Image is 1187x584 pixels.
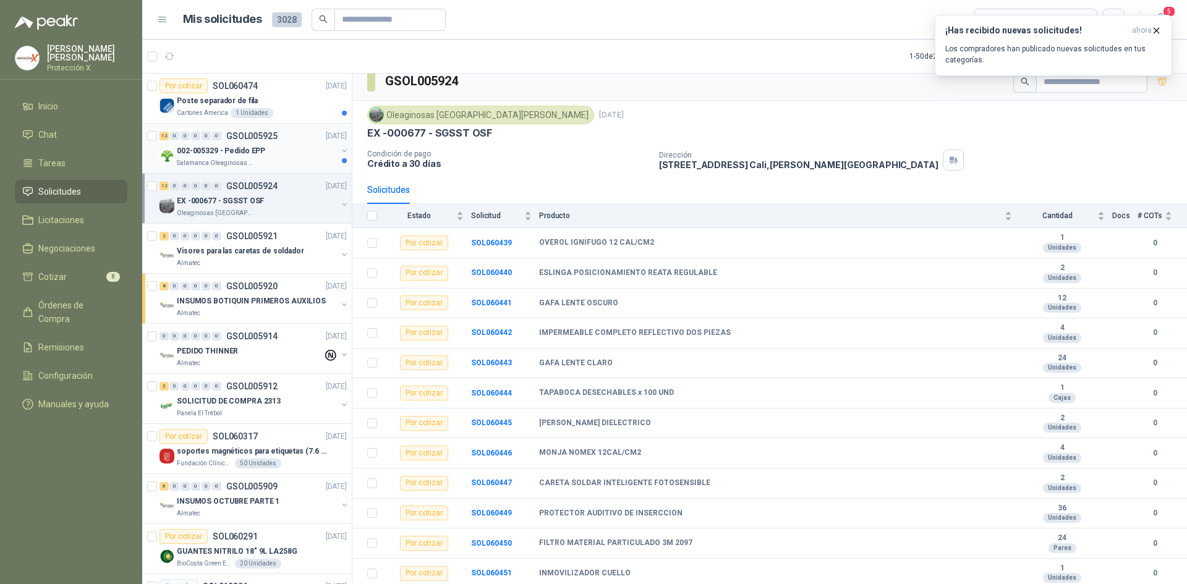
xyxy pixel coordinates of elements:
[539,388,674,398] b: TAPABOCA DESECHABLES x 100 UND
[1138,387,1172,399] b: 0
[471,204,539,228] th: Solicitud
[226,332,278,341] p: GSOL005914
[142,524,352,574] a: Por cotizarSOL060291[DATE] Company LogoGUANTES NITRILO 18" 9L LA258GBioCosta Green Energy S.A.S20...
[539,509,683,518] b: PROTECTOR AUDITIVO DE INSERCCION
[160,349,174,363] img: Company Logo
[226,482,278,491] p: GSOL005909
[202,482,211,491] div: 0
[1019,233,1105,243] b: 1
[183,11,262,28] h1: Mis solicitudes
[1138,357,1172,369] b: 0
[212,332,221,341] div: 0
[471,569,512,577] b: SOL060451
[1132,25,1152,36] span: ahora
[170,232,179,240] div: 0
[367,150,649,158] p: Condición de pago
[181,332,190,341] div: 0
[326,481,347,493] p: [DATE]
[170,332,179,341] div: 0
[1138,327,1172,339] b: 0
[1049,393,1076,403] div: Cajas
[212,382,221,391] div: 0
[191,332,200,341] div: 0
[181,282,190,290] div: 0
[539,478,710,488] b: CARETA SOLDAR INTELIGENTE FOTOSENSIBLE
[160,449,174,463] img: Company Logo
[15,392,127,416] a: Manuales y ayuda
[191,232,200,240] div: 0
[160,379,349,418] a: 3 0 0 0 0 0 GSOL005912[DATE] Company LogoSOLICITUD DE COMPRA 2313Panela El Trébol
[177,145,265,157] p: 002-005329 - Pedido EPP
[1049,543,1076,553] div: Pares
[1138,567,1172,579] b: 0
[471,239,512,247] a: SOL060439
[160,429,208,444] div: Por cotizar
[38,156,66,170] span: Tareas
[400,355,448,370] div: Por cotizar
[177,208,255,218] p: Oleaginosas [GEOGRAPHIC_DATA][PERSON_NAME]
[471,418,512,427] a: SOL060445
[15,151,127,175] a: Tareas
[599,109,624,121] p: [DATE]
[1019,263,1105,273] b: 2
[177,396,281,407] p: SOLICITUD DE COMPRA 2313
[15,237,127,260] a: Negociaciones
[1043,453,1081,463] div: Unidades
[160,529,208,544] div: Por cotizar
[539,538,692,548] b: FILTRO MATERIAL PARTICULADO 3M 2097
[326,381,347,392] p: [DATE]
[471,211,522,220] span: Solicitud
[170,482,179,491] div: 0
[1043,363,1081,373] div: Unidades
[160,232,169,240] div: 2
[471,449,512,457] a: SOL060446
[142,74,352,124] a: Por cotizarSOL060474[DATE] Company LogoPoste separador de filaCartones America1 Unidades
[160,399,174,413] img: Company Logo
[539,238,654,248] b: OVEROL IGNIFUGO 12 CAL/CM2
[326,80,347,92] p: [DATE]
[471,389,512,397] a: SOL060444
[170,132,179,140] div: 0
[212,282,221,290] div: 0
[160,329,349,368] a: 0 0 0 0 0 0 GSOL005914[DATE] Company LogoPEDIDO THINNERAlmatec
[212,482,221,491] div: 0
[181,382,190,391] div: 0
[539,328,731,338] b: IMPERMEABLE COMPLETO REFLECTIVO DOS PIEZAS
[1019,533,1105,543] b: 24
[471,328,512,337] a: SOL060442
[231,108,273,118] div: 1 Unidades
[326,130,347,142] p: [DATE]
[160,98,174,113] img: Company Logo
[367,158,649,169] p: Crédito a 30 días
[38,298,116,326] span: Órdenes de Compra
[212,182,221,190] div: 0
[160,198,174,213] img: Company Logo
[181,482,190,491] div: 0
[226,382,278,391] p: GSOL005912
[226,132,278,140] p: GSOL005925
[400,266,448,281] div: Por cotizar
[400,476,448,491] div: Por cotizar
[15,95,127,118] a: Inicio
[539,569,631,578] b: INMOVILIZADOR CUELLO
[539,268,717,278] b: ESLINGA POSICIONAMIENTO REATA REGULABLE
[326,331,347,342] p: [DATE]
[177,245,304,257] p: Visores para las caretas de soldador
[1138,211,1162,220] span: # COTs
[177,459,232,468] p: Fundación Clínica Shaio
[400,446,448,460] div: Por cotizar
[326,180,347,192] p: [DATE]
[471,478,512,487] b: SOL060447
[170,382,179,391] div: 0
[1043,483,1081,493] div: Unidades
[15,294,127,331] a: Órdenes de Compra
[160,382,169,391] div: 3
[177,559,232,569] p: BioCosta Green Energy S.A.S
[1019,383,1105,393] b: 1
[160,229,349,268] a: 2 0 0 0 0 0 GSOL005921[DATE] Company LogoVisores para las caretas de soldadorAlmatec
[160,499,174,514] img: Company Logo
[400,386,448,400] div: Por cotizar
[1112,204,1138,228] th: Docs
